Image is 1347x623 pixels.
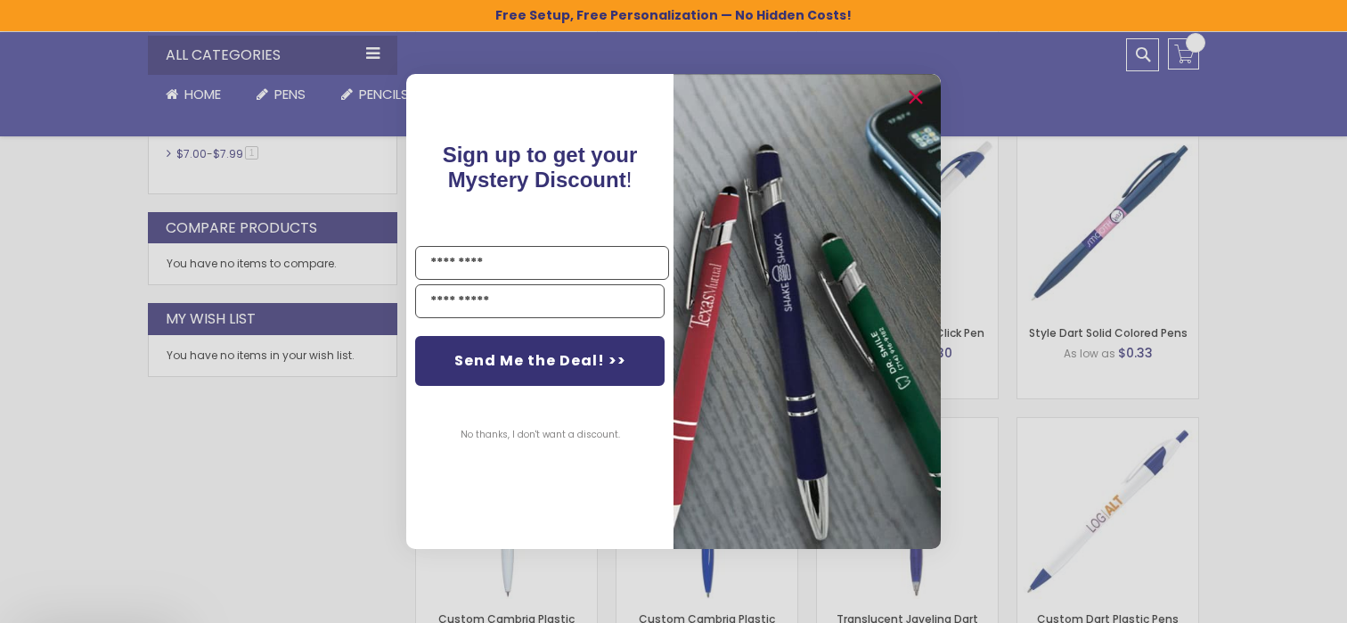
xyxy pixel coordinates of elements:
[443,143,638,192] span: !
[673,74,941,549] img: pop-up-image
[443,143,638,192] span: Sign up to get your Mystery Discount
[415,336,665,386] button: Send Me the Deal! >>
[452,413,629,457] button: No thanks, I don't want a discount.
[1200,575,1347,623] iframe: Google Customer Reviews
[902,83,930,111] button: Close dialog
